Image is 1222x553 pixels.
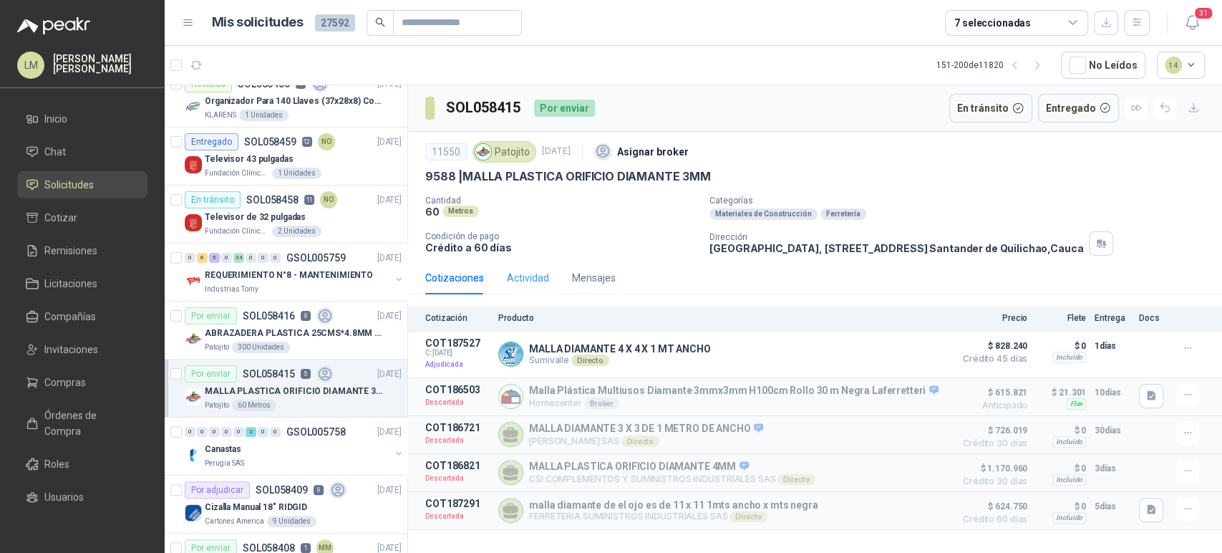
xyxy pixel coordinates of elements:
div: Por enviar [185,365,237,383]
img: Company Logo [499,342,523,366]
div: Entregado [185,133,238,150]
span: Crédito 45 días [956,355,1027,363]
p: Asignar broker [617,144,689,160]
button: No Leídos [1061,52,1145,79]
p: Malla Plástica Multiusos Diamante 3mmx3mm H100cm Rollo 30 m Negra Laferretteri [529,385,939,398]
a: Por enviarSOL0584169[DATE] Company LogoABRAZADERA PLASTICA 25CMS*4.8MM NEGRAPatojito300 Unidades [165,302,407,360]
div: Patojito [472,141,536,163]
div: Incluido [1052,474,1086,486]
div: 0 [185,253,195,263]
p: Crédito a 60 días [425,241,698,254]
p: Descartada [425,395,490,410]
p: 3 días [1095,460,1130,477]
span: Remisiones [44,243,97,259]
img: Company Logo [185,156,202,173]
p: Televisor de 32 pulgadas [205,211,306,224]
span: Órdenes de Compra [44,408,134,439]
div: 6 [197,253,208,263]
p: 30 días [1095,422,1130,439]
p: Patojito [205,342,229,353]
span: Licitaciones [44,276,97,292]
p: [DATE] [377,367,402,381]
p: 9 [314,485,324,495]
div: Mensajes [572,270,616,286]
div: Por adjudicar [185,481,250,499]
p: COT187291 [425,498,490,509]
a: Chat [17,138,147,165]
div: Directo [571,355,609,366]
p: [DATE] [377,484,402,497]
p: [DATE] [377,251,402,265]
div: NO [320,191,337,208]
span: Crédito 60 días [956,515,1027,524]
div: LM [17,52,44,79]
p: Patojito [205,400,229,411]
span: Solicitudes [44,177,94,193]
div: 34 [233,253,244,263]
a: Compras [17,369,147,396]
div: 0 [197,427,208,437]
div: 0 [258,427,268,437]
p: GSOL005758 [286,427,346,437]
a: Inicio [17,105,147,133]
p: FERRETERIA SUMINISTROS INDUSTRIALES SAS [529,511,818,522]
a: Invitaciones [17,336,147,363]
p: [DATE] [377,309,402,323]
p: 9588 | MALLA PLASTICA ORIFICIO DIAMANTE 3MM [425,169,710,184]
p: SOL058458 [246,195,299,205]
span: $ 624.750 [956,498,1027,515]
p: [GEOGRAPHIC_DATA], [STREET_ADDRESS] Santander de Quilichao , Cauca [709,242,1083,254]
a: En tránsitoSOL05845811NO[DATE] Company LogoTelevisor de 32 pulgadasFundación Clínica Shaio2 Unidades [165,186,407,244]
span: 27592 [315,14,355,32]
p: 1 [301,543,311,553]
img: Company Logo [475,144,491,160]
img: Company Logo [185,446,202,463]
div: Directo [729,511,767,522]
div: 1 Unidades [239,110,288,121]
a: 0 0 0 0 0 2 0 0 GSOL005758[DATE] Company LogoCanastasPerugia SAS [185,423,404,469]
div: 0 [233,427,244,437]
span: Compras [44,375,86,390]
span: search [375,17,385,27]
p: SOL058459 [244,137,296,147]
p: Canastas [205,443,241,456]
div: Incluido [1052,352,1086,363]
button: 31 [1179,10,1205,36]
p: Perugia SAS [205,458,244,469]
p: SOL058460 [238,79,290,89]
p: Fundación Clínica Shaio [205,168,269,179]
p: 10 días [1095,384,1130,401]
p: Cotización [425,313,490,323]
div: 300 Unidades [232,342,290,353]
div: NO [318,133,335,150]
p: SOL058409 [256,485,308,495]
div: En tránsito [185,191,241,208]
p: COT186821 [425,460,490,471]
button: 14 [1157,52,1206,79]
p: SOL058416 [243,311,295,321]
div: Por enviar [185,307,237,324]
div: 0 [185,427,195,437]
div: 0 [221,427,232,437]
p: Cantidad [425,196,698,206]
p: Organizador Para 140 Llaves (37x28x8) Con Cerradura [205,95,383,108]
p: Fundación Clínica Shaio [205,226,269,237]
p: [DATE] [377,193,402,207]
p: KLARENS [205,110,236,121]
p: COT186503 [425,384,490,395]
p: Adjudicada [425,357,490,372]
div: 60 Metros [232,400,276,411]
a: Órdenes de Compra [17,402,147,445]
p: MALLA PLASTICA ORIFICIO DIAMANTE 3MM [205,385,383,398]
p: Cizalla Manual 18" RIDGID [205,501,307,514]
span: Cotizar [44,210,77,226]
div: 2 [246,427,256,437]
p: 12 [302,137,312,147]
span: Crédito 30 días [956,477,1027,486]
a: RecibidoSOL0584601[DATE] Company LogoOrganizador Para 140 Llaves (37x28x8) Con CerraduraKLARENS1 ... [165,69,407,128]
p: [PERSON_NAME] [PERSON_NAME] [53,54,147,74]
p: Sumivalle [529,355,710,366]
span: Anticipado [956,401,1027,410]
p: 11 [304,195,314,205]
div: Incluido [1052,436,1086,448]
